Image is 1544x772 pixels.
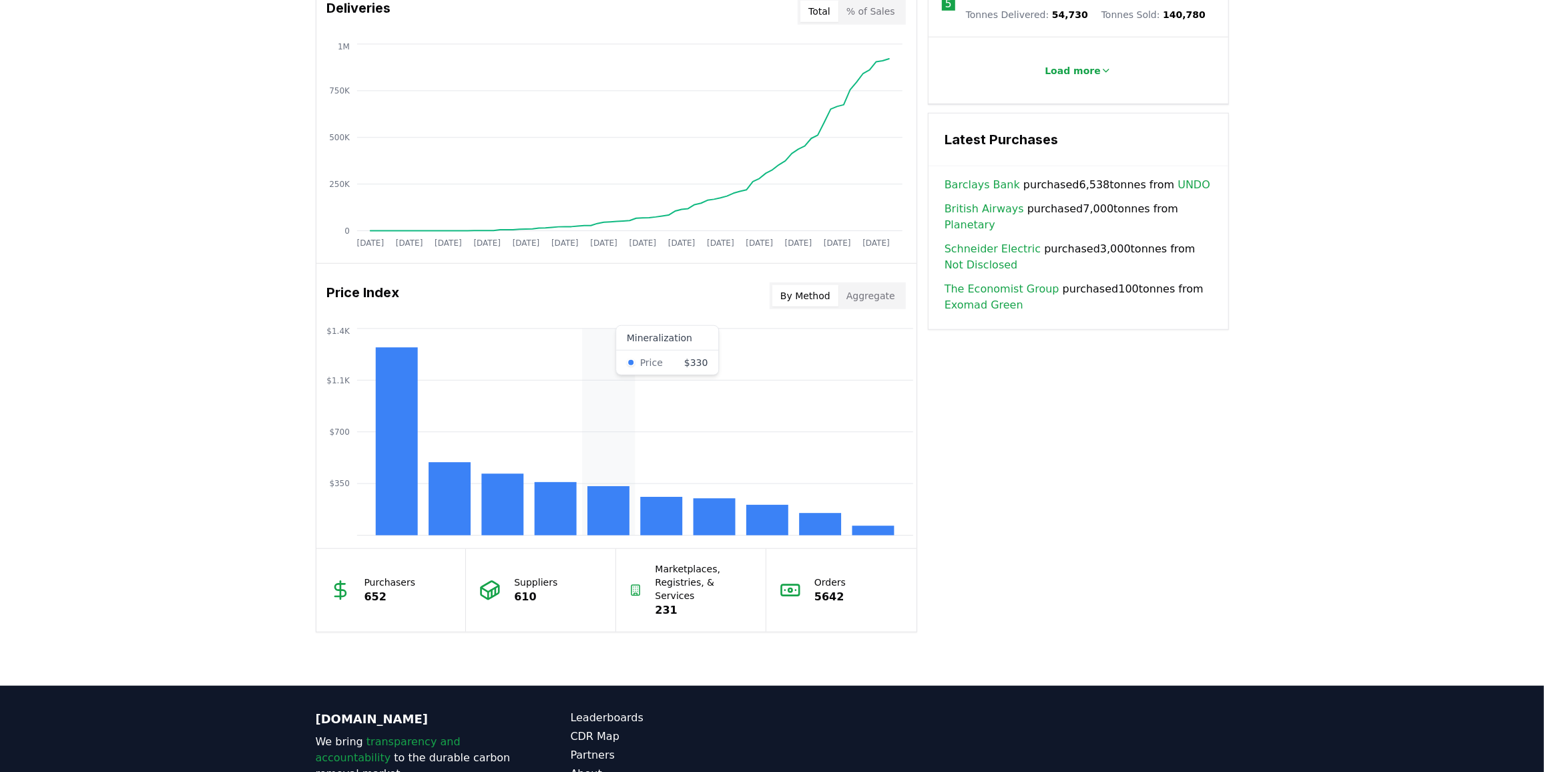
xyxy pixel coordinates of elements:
[1045,64,1101,77] p: Load more
[945,201,1212,233] span: purchased 7,000 tonnes from
[337,42,349,51] tspan: 1M
[571,729,772,745] a: CDR Map
[945,257,1018,273] a: Not Disclosed
[551,238,579,248] tspan: [DATE]
[329,86,350,95] tspan: 750K
[707,238,734,248] tspan: [DATE]
[746,238,773,248] tspan: [DATE]
[590,238,617,248] tspan: [DATE]
[327,282,400,309] h3: Price Index
[571,710,772,726] a: Leaderboards
[814,589,846,605] p: 5642
[329,133,350,142] tspan: 500K
[435,238,462,248] tspan: [DATE]
[945,297,1023,313] a: Exomad Green
[329,180,350,189] tspan: 250K
[668,238,696,248] tspan: [DATE]
[364,576,416,589] p: Purchasers
[316,710,517,729] p: [DOMAIN_NAME]
[945,177,1020,193] a: Barclays Bank
[945,217,995,233] a: Planetary
[862,238,890,248] tspan: [DATE]
[473,238,501,248] tspan: [DATE]
[945,201,1024,217] a: British Airways
[1052,9,1088,20] span: 54,730
[772,285,838,307] button: By Method
[785,238,812,248] tspan: [DATE]
[514,589,557,605] p: 610
[364,589,416,605] p: 652
[1178,177,1210,193] a: UNDO
[945,177,1210,193] span: purchased 6,538 tonnes from
[656,562,753,602] p: Marketplaces, Registries, & Services
[326,376,350,385] tspan: $1.1K
[344,226,350,236] tspan: 0
[514,576,557,589] p: Suppliers
[966,8,1088,21] p: Tonnes Delivered :
[329,427,350,437] tspan: $700
[356,238,384,248] tspan: [DATE]
[945,281,1212,313] span: purchased 100 tonnes from
[1034,57,1122,84] button: Load more
[629,238,656,248] tspan: [DATE]
[571,747,772,763] a: Partners
[329,479,350,489] tspan: $350
[945,241,1212,273] span: purchased 3,000 tonnes from
[824,238,851,248] tspan: [DATE]
[326,327,350,336] tspan: $1.4K
[945,130,1212,150] h3: Latest Purchases
[800,1,838,22] button: Total
[1101,8,1206,21] p: Tonnes Sold :
[945,241,1041,257] a: Schneider Electric
[945,281,1059,297] a: The Economist Group
[814,576,846,589] p: Orders
[838,285,903,307] button: Aggregate
[656,602,753,618] p: 231
[316,735,461,764] span: transparency and accountability
[838,1,903,22] button: % of Sales
[1163,9,1206,20] span: 140,780
[512,238,539,248] tspan: [DATE]
[395,238,423,248] tspan: [DATE]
